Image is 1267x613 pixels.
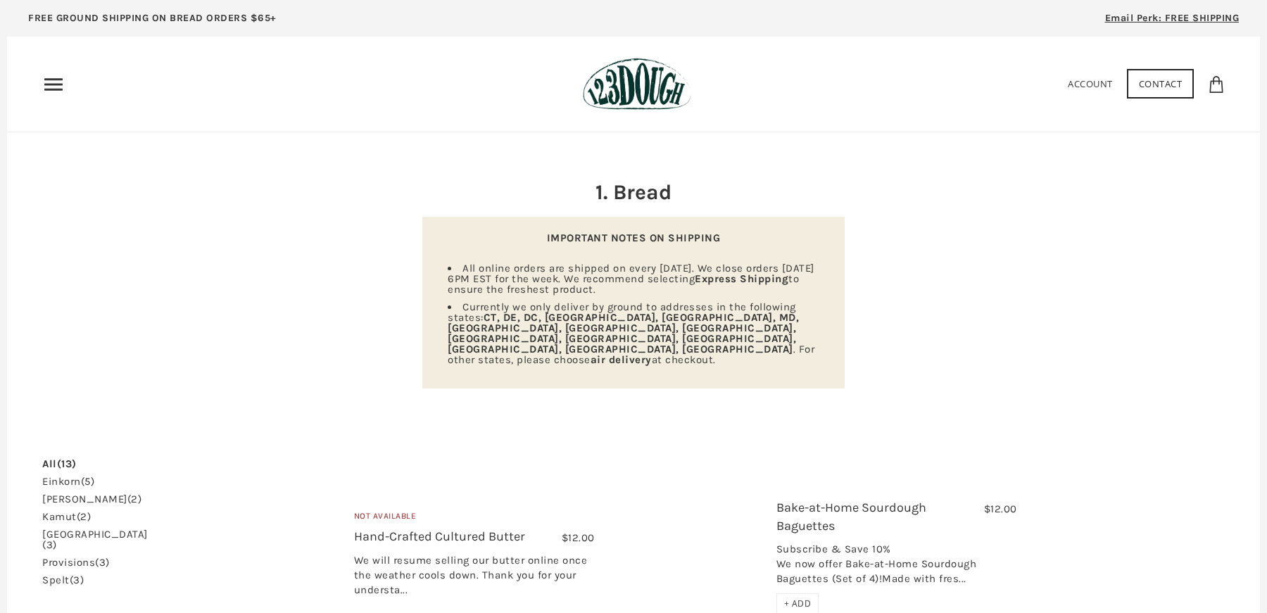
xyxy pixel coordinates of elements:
span: (2) [77,510,92,523]
h2: 1. Bread [422,177,845,207]
span: Email Perk: FREE SHIPPING [1105,12,1240,24]
a: spelt(3) [42,575,84,586]
span: All online orders are shipped on every [DATE]. We close orders [DATE] 6PM EST for the week. We re... [448,262,814,296]
strong: Express Shipping [695,272,788,285]
a: [GEOGRAPHIC_DATA](3) [42,529,148,550]
a: einkorn(5) [42,476,94,487]
span: $12.00 [562,531,595,544]
a: provisions(3) [42,557,110,568]
span: (3) [42,538,57,551]
span: $12.00 [984,503,1017,515]
span: (3) [70,574,84,586]
a: [PERSON_NAME](2) [42,494,141,505]
span: (3) [95,556,110,569]
a: Hand-Crafted Cultured Butter [354,529,525,544]
nav: Primary [42,73,65,96]
strong: air delivery [591,353,652,366]
div: We will resume selling our butter online once the weather cools down. Thank you for your understa... [354,553,595,605]
strong: CT, DE, DC, [GEOGRAPHIC_DATA], [GEOGRAPHIC_DATA], MD, [GEOGRAPHIC_DATA], [GEOGRAPHIC_DATA], [GEOG... [448,311,799,355]
span: + ADD [784,598,812,609]
a: Email Perk: FREE SHIPPING [1084,7,1261,37]
div: Subscribe & Save 10% We now offer Bake-at-Home Sourdough Baguettes (Set of 4)!Made with fres... [776,542,1017,593]
strong: IMPORTANT NOTES ON SHIPPING [547,232,721,244]
span: (13) [57,457,77,470]
a: FREE GROUND SHIPPING ON BREAD ORDERS $65+ [7,7,298,37]
img: 123Dough Bakery [583,58,691,110]
p: FREE GROUND SHIPPING ON BREAD ORDERS $65+ [28,11,277,26]
span: (5) [81,475,95,488]
a: Account [1068,77,1113,90]
a: All(13) [42,459,77,469]
div: Not Available [354,510,595,529]
a: Contact [1127,69,1194,99]
span: Currently we only deliver by ground to addresses in the following states: . For other states, ple... [448,301,814,366]
a: kamut(2) [42,512,91,522]
a: Bake-at-Home Sourdough Baguettes [776,500,926,533]
span: (2) [127,493,142,505]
